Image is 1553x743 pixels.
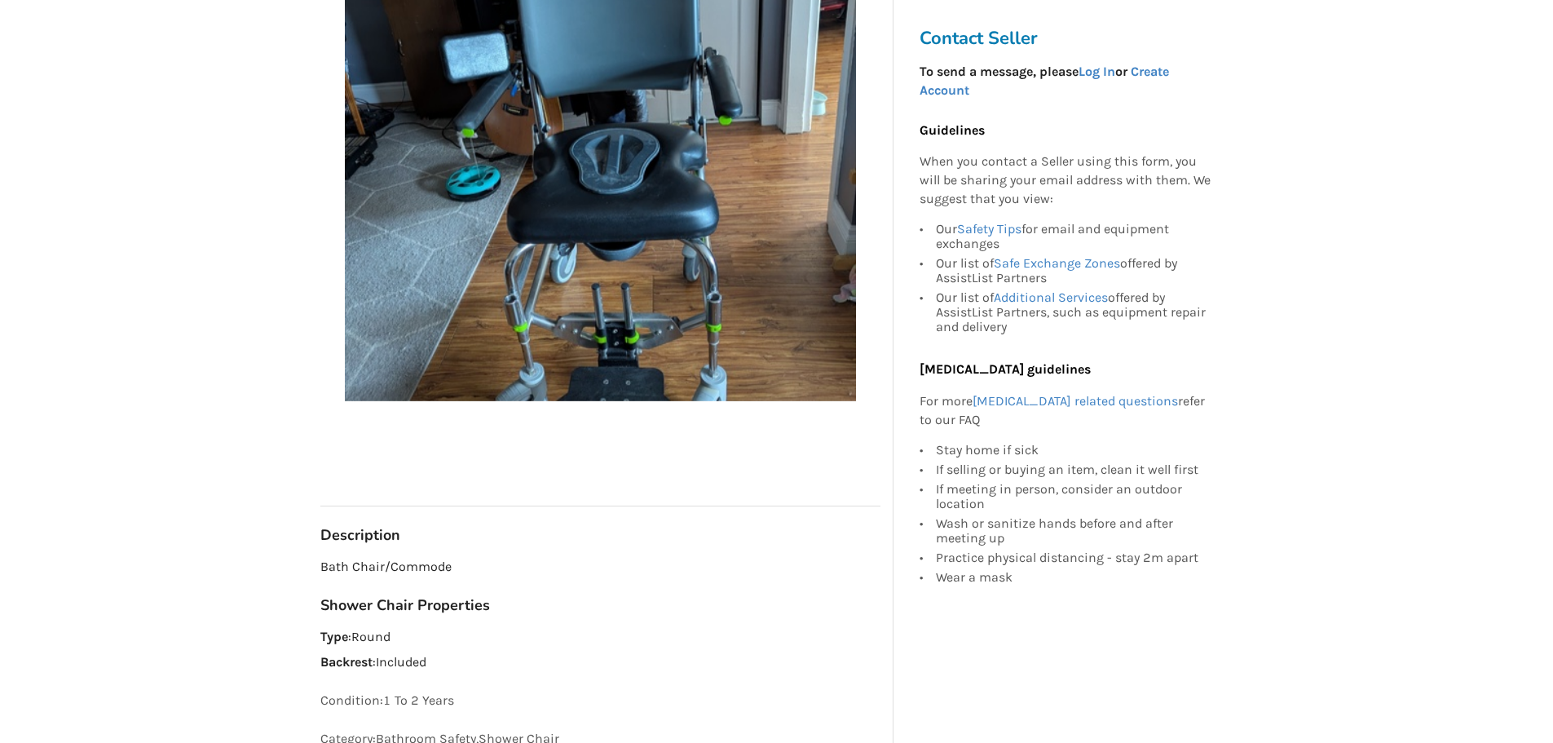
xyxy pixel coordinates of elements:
div: Stay home if sick [936,443,1211,460]
div: If selling or buying an item, clean it well first [936,460,1211,480]
a: Additional Services [994,290,1108,305]
b: [MEDICAL_DATA] guidelines [920,361,1091,377]
h3: Contact Seller [920,27,1220,50]
a: Safety Tips [957,221,1021,237]
div: Practice physical distancing - stay 2m apart [936,548,1211,568]
strong: To send a message, please or [920,64,1169,98]
div: If meeting in person, consider an outdoor location [936,480,1211,514]
a: Log In [1079,64,1115,79]
p: : Round [320,628,880,647]
p: For more refer to our FAQ [920,392,1211,430]
a: Safe Exchange Zones [994,255,1120,271]
div: Our list of offered by AssistList Partners, such as equipment repair and delivery [936,288,1211,334]
h3: Shower Chair Properties [320,596,880,615]
strong: Type [320,629,348,644]
div: Wash or sanitize hands before and after meeting up [936,514,1211,548]
p: When you contact a Seller using this form, you will be sharing your email address with them. We s... [920,153,1211,210]
a: [MEDICAL_DATA] related questions [973,393,1178,409]
div: Wear a mask [936,568,1211,585]
h3: Description [320,526,880,545]
strong: Backrest [320,654,373,670]
div: Our list of offered by AssistList Partners [936,254,1211,288]
div: Our for email and equipment exchanges [936,222,1211,254]
b: Guidelines [920,122,985,138]
p: Bath Chair/Commode [320,558,880,577]
p: : Included [320,653,880,672]
p: Condition: 1 To 2 Years [320,692,880,710]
